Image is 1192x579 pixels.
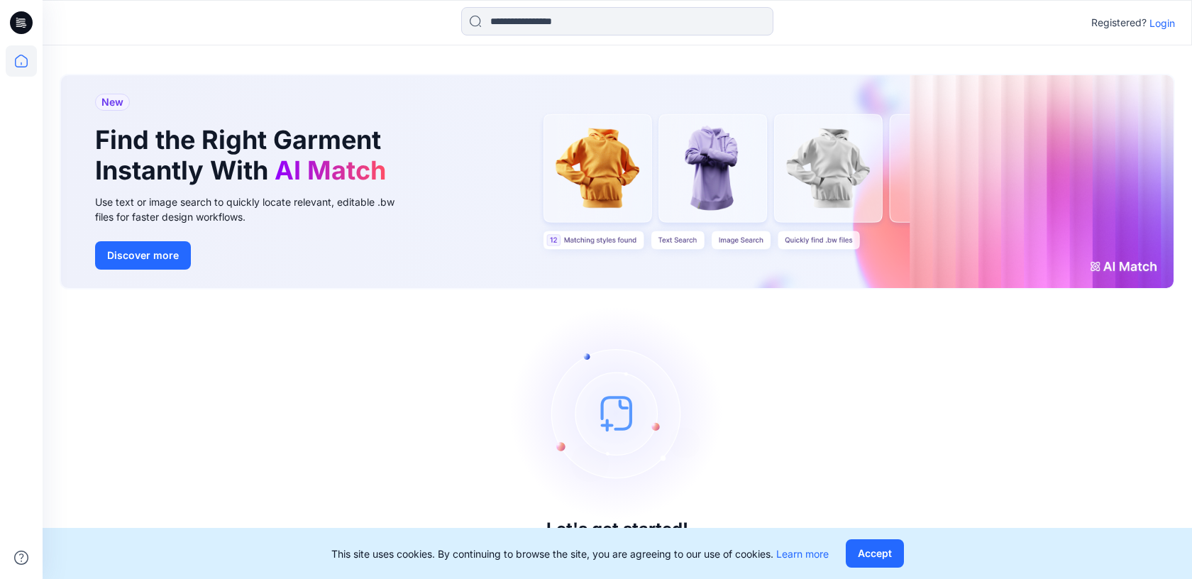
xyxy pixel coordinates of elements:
a: Learn more [776,548,829,560]
button: Accept [846,539,904,568]
span: AI Match [275,155,386,186]
h3: Let's get started! [546,519,688,539]
img: empty-state-image.svg [511,307,724,519]
p: This site uses cookies. By continuing to browse the site, you are agreeing to our use of cookies. [331,546,829,561]
p: Registered? [1091,14,1147,31]
span: New [101,94,123,111]
button: Discover more [95,241,191,270]
div: Use text or image search to quickly locate relevant, editable .bw files for faster design workflows. [95,194,414,224]
h1: Find the Right Garment Instantly With [95,125,393,186]
p: Login [1149,16,1175,31]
